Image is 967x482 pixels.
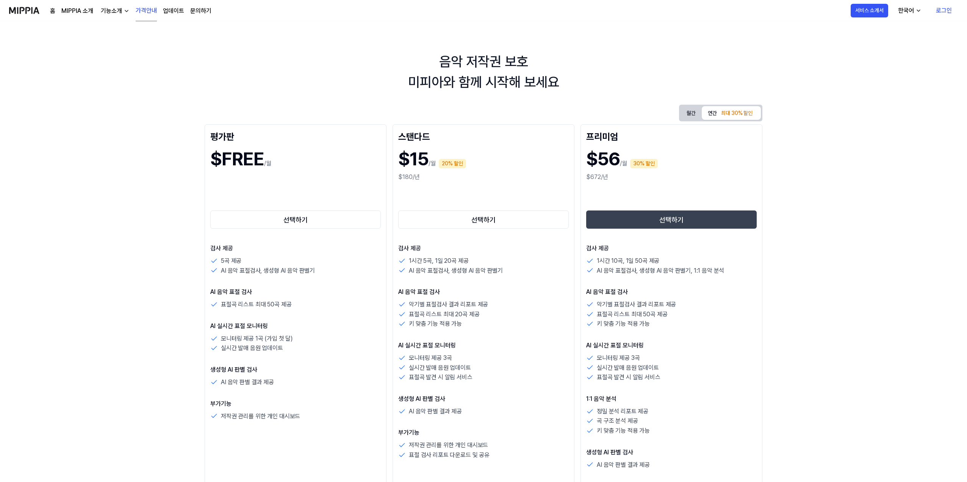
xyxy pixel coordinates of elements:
p: AI 음악 표절 검사 [398,287,569,297]
p: AI 실시간 표절 모니터링 [586,341,757,350]
img: down [124,8,130,14]
div: 평가판 [210,130,381,142]
p: 5곡 제공 [221,256,241,266]
p: 생성형 AI 판별 검사 [398,394,569,403]
a: 문의하기 [190,6,211,16]
button: 기능소개 [99,6,130,16]
div: 30% 할인 [630,159,658,168]
a: 업데이트 [163,6,184,16]
p: 모니터링 제공 3곡 [409,353,452,363]
a: 선택하기 [398,209,569,230]
button: 선택하기 [210,210,381,229]
p: 키 맞춤 기능 적용 가능 [597,319,650,329]
p: 모니터링 제공 1곡 (가입 첫 달) [221,334,293,344]
p: 표절 검사 리포트 다운로드 및 공유 [409,450,490,460]
p: AI 음악 표절검사, 생성형 AI 음악 판별기 [409,266,503,276]
p: AI 음악 판별 결과 제공 [221,377,274,387]
p: 표절곡 발견 시 알림 서비스 [597,372,660,382]
p: 부가기능 [398,428,569,437]
p: 1시간 5곡, 1일 20곡 제공 [409,256,468,266]
p: AI 실시간 표절 모니터링 [210,322,381,331]
p: 생성형 AI 판별 검사 [210,365,381,374]
div: 한국어 [897,6,915,15]
button: 선택하기 [586,210,757,229]
p: 실시간 발매 음원 업데이트 [597,363,659,373]
p: 표절곡 리스트 최대 50곡 제공 [597,309,667,319]
div: 최대 30% 할인 [719,108,755,119]
p: AI 음악 표절 검사 [210,287,381,297]
button: 선택하기 [398,210,569,229]
p: 저작권 관리를 위한 개인 대시보드 [409,440,488,450]
p: 정밀 분석 리포트 제공 [597,407,648,416]
p: /월 [620,159,627,168]
p: 키 맞춤 기능 적용 가능 [597,426,650,436]
p: 실시간 발매 음원 업데이트 [221,343,283,353]
p: AI 음악 표절 검사 [586,287,757,297]
p: /월 [264,159,271,168]
p: AI 음악 판별 결과 제공 [597,460,650,470]
p: AI 음악 판별 결과 제공 [409,407,462,416]
p: AI 음악 표절검사, 생성형 AI 음악 판별기, 1:1 음악 분석 [597,266,724,276]
div: 프리미엄 [586,130,757,142]
div: $180/년 [398,173,569,182]
a: 가격안내 [136,0,157,21]
p: /월 [429,159,436,168]
p: AI 실시간 표절 모니터링 [398,341,569,350]
p: 생성형 AI 판별 검사 [586,448,757,457]
p: 저작권 관리를 위한 개인 대시보드 [221,411,300,421]
p: AI 음악 표절검사, 생성형 AI 음악 판별기 [221,266,315,276]
p: 모니터링 제공 3곡 [597,353,640,363]
a: 선택하기 [210,209,381,230]
p: 부가기능 [210,399,381,408]
a: 홈 [50,6,55,16]
p: 검사 제공 [398,244,569,253]
p: 1:1 음악 분석 [586,394,757,403]
p: 검사 제공 [586,244,757,253]
button: 월간 [681,106,702,120]
div: 스탠다드 [398,130,569,142]
p: 표절곡 리스트 최대 20곡 제공 [409,309,479,319]
p: 표절곡 리스트 최대 50곡 제공 [221,300,291,309]
h1: $FREE [210,145,264,173]
p: 악기별 표절검사 결과 리포트 제공 [597,300,676,309]
p: 곡 구조 분석 제공 [597,416,638,426]
p: 표절곡 발견 시 알림 서비스 [409,372,473,382]
div: $672/년 [586,173,757,182]
p: 키 맞춤 기능 적용 가능 [409,319,462,329]
button: 한국어 [892,3,926,18]
p: 악기별 표절검사 결과 리포트 제공 [409,300,488,309]
h1: $15 [398,145,429,173]
button: 서비스 소개서 [851,4,888,17]
p: 실시간 발매 음원 업데이트 [409,363,471,373]
a: 선택하기 [586,209,757,230]
p: 1시간 10곡, 1일 50곡 제공 [597,256,659,266]
p: 검사 제공 [210,244,381,253]
h1: $56 [586,145,620,173]
a: MIPPIA 소개 [61,6,93,16]
button: 연간 [702,106,761,120]
div: 20% 할인 [439,159,466,168]
div: 기능소개 [99,6,124,16]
